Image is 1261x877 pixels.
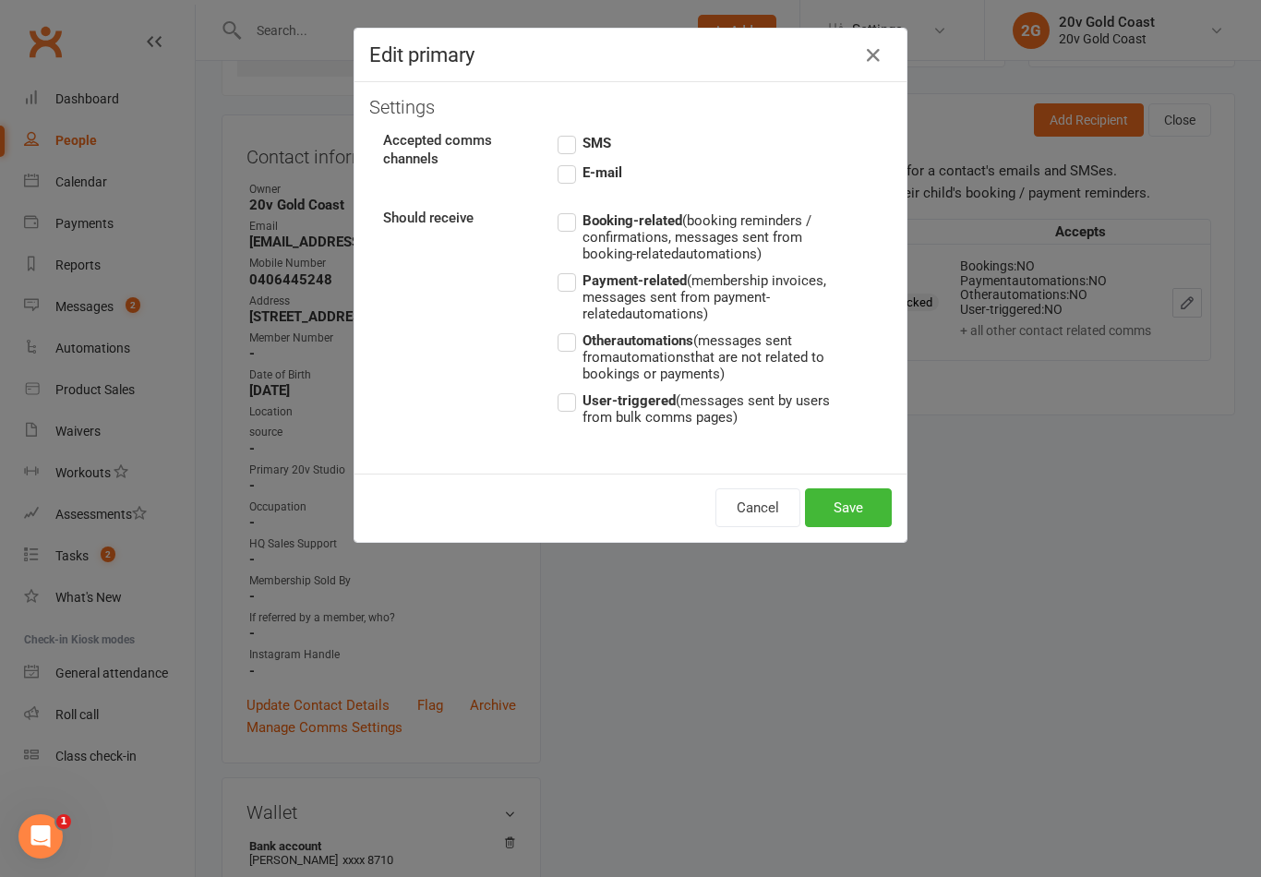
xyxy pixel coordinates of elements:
span: (booking reminders / confirmations, messages sent from booking-related automations ) [582,210,835,262]
h4: Settings [369,97,892,117]
span: (messages sent from automations that are not related to bookings or payments) [582,330,835,382]
span: (messages sent by users from bulk comms pages) [582,390,835,426]
h4: Edit primary [369,43,892,66]
strong: E-mail [582,164,622,181]
strong: Payment-related [582,272,687,289]
strong: SMS [582,135,611,151]
label: Accepted comms channels [369,132,544,168]
iframe: Intercom live chat [18,814,63,859]
strong: Booking-related [582,212,682,229]
button: Cancel [715,488,800,527]
span: (membership invoices, messages sent from payment-related automations ) [582,270,835,322]
button: Save [805,488,892,527]
strong: Other automations [582,332,693,349]
label: Should receive [369,210,544,228]
strong: User-triggered [582,392,676,409]
span: 1 [56,814,71,829]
